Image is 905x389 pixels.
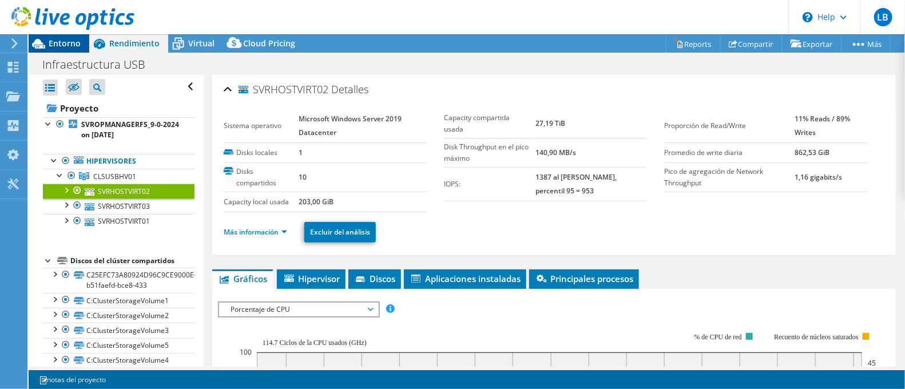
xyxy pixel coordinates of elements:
b: 140,90 MB/s [535,148,576,157]
a: C25EFC73A80924D96C9CE9000E029447-b51faefd-bce8-433 [43,268,195,293]
a: Más [842,35,891,53]
svg: \n [803,12,813,22]
b: 10 [299,172,307,182]
a: C:ClusterStorageVolume2 [43,308,195,323]
a: SVROPMANAGERFS_9-0-2024 on [DATE] [43,117,195,142]
label: Promedio de write diaria [664,147,795,158]
span: Rendimiento [109,38,160,49]
b: 862,53 GiB [795,148,829,157]
b: 11% Reads / 89% Writes [795,114,850,137]
a: SVRHOSTVIRT01 [43,214,195,229]
h1: Infraestructura USB [37,58,163,71]
span: Cloud Pricing [243,38,295,49]
span: LB [874,8,892,26]
text: 45 [868,358,876,368]
a: C:ClusterStorageVolume5 [43,338,195,353]
label: IOPS: [444,178,535,190]
span: Hipervisor [283,273,340,284]
text: 114.7 Ciclos de la CPU usados (GHz) [263,339,367,347]
b: 1387 al [PERSON_NAME], percentil 95 = 953 [535,172,617,196]
a: C:ClusterStorageVolume3 [43,323,195,338]
span: CLSUSBHV01 [93,172,136,181]
text: 100 [240,347,252,357]
a: Exportar [782,35,842,53]
a: Compartir [720,35,783,53]
b: 1,16 gigabits/s [795,172,842,182]
b: Microsoft Windows Server 2019 Datacenter [299,114,402,137]
span: Entorno [49,38,81,49]
a: Reports [666,35,721,53]
span: SVRHOSTVIRT02 [239,84,328,96]
a: C:ClusterStorageVolume4 [43,353,195,368]
b: 1 [299,148,303,157]
span: Principales procesos [535,273,633,284]
a: Más información [224,227,287,237]
b: 203,00 GiB [299,197,334,207]
a: C:ClusterStorageVolume1 [43,293,195,308]
span: Porcentaje de CPU [225,303,372,316]
label: Proporción de Read/Write [664,120,795,132]
span: Discos [354,273,395,284]
label: Pico de agregación de Network Throughput [664,166,795,189]
b: 27,19 TiB [535,118,565,128]
text: Recuento de núcleos saturados [775,333,859,341]
label: Sistema operativo [224,120,299,132]
label: Disks locales [224,147,299,158]
span: Gráficos [218,273,267,284]
label: Disks compartidos [224,166,299,189]
a: notas del proyecto [31,372,114,387]
span: Virtual [188,38,215,49]
a: Hipervisores [43,154,195,169]
label: Capacity local usada [224,196,299,208]
text: 90 [244,365,252,375]
label: Capacity compartida usada [444,112,535,135]
a: SVRHOSTVIRT02 [43,184,195,199]
text: % de CPU de red [694,333,742,341]
b: SVROPMANAGERFS_9-0-2024 on [DATE] [81,120,179,140]
label: Disk Throughput en el pico máximo [444,141,535,164]
a: CLSUSBHV01 [43,169,195,184]
span: Aplicaciones instaladas [410,273,521,284]
span: Detalles [331,82,368,96]
a: Excluir del análisis [304,222,376,243]
div: Discos del clúster compartidos [70,254,195,268]
a: Proyecto [43,99,195,117]
a: SVRHOSTVIRT03 [43,199,195,213]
